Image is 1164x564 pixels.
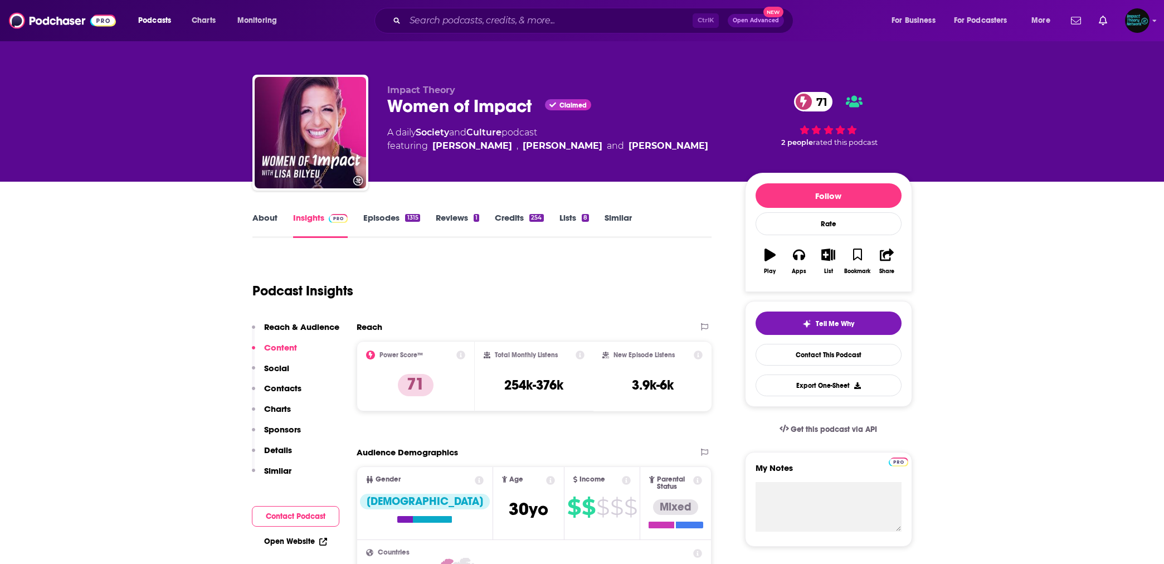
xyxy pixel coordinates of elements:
span: 2 people [781,138,813,147]
span: $ [582,498,595,516]
a: InsightsPodchaser Pro [293,212,348,238]
h2: Reach [357,322,382,332]
h2: Audience Demographics [357,447,458,458]
a: Show notifications dropdown [1066,11,1085,30]
div: Apps [792,268,806,275]
input: Search podcasts, credits, & more... [405,12,693,30]
span: More [1031,13,1050,28]
span: Get this podcast via API [791,425,877,434]
button: open menu [947,12,1024,30]
span: New [763,7,783,17]
img: Podchaser Pro [329,214,348,223]
button: Follow [756,183,902,208]
button: open menu [1024,12,1064,30]
div: Share [879,268,894,275]
span: Logged in as rich38187 [1125,8,1150,33]
span: For Business [892,13,936,28]
button: Export One-Sheet [756,375,902,396]
h3: 3.9k-6k [632,377,674,393]
button: Open AdvancedNew [728,14,784,27]
a: Contact This Podcast [756,344,902,366]
button: Play [756,241,785,281]
button: Share [872,241,901,281]
button: Details [252,445,292,465]
a: Open Website [264,537,327,546]
a: 71 [794,92,833,111]
a: Episodes1315 [363,212,420,238]
p: Similar [264,465,291,476]
div: A daily podcast [387,126,708,153]
button: tell me why sparkleTell Me Why [756,312,902,335]
a: Similar [605,212,632,238]
img: Podchaser - Follow, Share and Rate Podcasts [9,10,116,31]
a: Society [416,127,449,138]
span: $ [624,498,637,516]
button: Contact Podcast [252,506,339,527]
p: Contacts [264,383,301,393]
a: Show notifications dropdown [1094,11,1112,30]
h2: New Episode Listens [613,351,675,359]
button: Content [252,342,297,363]
a: Get this podcast via API [771,416,887,443]
img: Podchaser Pro [889,458,908,466]
button: Contacts [252,383,301,403]
button: Apps [785,241,814,281]
span: Charts [192,13,216,28]
span: and [607,139,624,153]
span: Open Advanced [733,18,779,23]
a: Charts [184,12,222,30]
span: Tell Me Why [816,319,854,328]
h3: 254k-376k [504,377,563,393]
p: 71 [398,374,434,396]
label: My Notes [756,463,902,482]
a: About [252,212,277,238]
span: Countries [378,549,410,556]
h2: Total Monthly Listens [495,351,558,359]
button: List [814,241,842,281]
div: 254 [529,214,543,222]
span: Impact Theory [387,85,455,95]
p: Details [264,445,292,455]
iframe: Intercom live chat [1126,526,1153,553]
div: [DEMOGRAPHIC_DATA] [360,494,490,509]
a: Pro website [889,456,908,466]
div: Search podcasts, credits, & more... [385,8,804,33]
span: $ [610,498,623,516]
div: Bookmark [844,268,870,275]
button: Social [252,363,289,383]
button: Charts [252,403,291,424]
h1: Podcast Insights [252,283,353,299]
a: Credits254 [495,212,543,238]
span: Gender [376,476,401,483]
button: Bookmark [843,241,872,281]
a: Reviews1 [436,212,479,238]
span: Monitoring [237,13,277,28]
p: Reach & Audience [264,322,339,332]
div: List [824,268,833,275]
img: tell me why sparkle [802,319,811,328]
div: 71 2 peoplerated this podcast [745,85,912,154]
a: Lisa Bilyeu [432,139,512,153]
button: open menu [130,12,186,30]
button: open menu [230,12,291,30]
span: and [449,127,466,138]
div: 8 [582,214,589,222]
a: Lists8 [559,212,589,238]
a: Culture [466,127,501,138]
img: Women of Impact [255,77,366,188]
div: Rate [756,212,902,235]
div: 1315 [405,214,420,222]
span: featuring [387,139,708,153]
img: User Profile [1125,8,1150,33]
span: For Podcasters [954,13,1007,28]
p: Social [264,363,289,373]
div: Play [764,268,776,275]
span: Parental Status [657,476,691,490]
span: Claimed [559,103,587,108]
p: Charts [264,403,291,414]
span: $ [567,498,581,516]
span: Age [509,476,523,483]
span: 71 [805,92,833,111]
